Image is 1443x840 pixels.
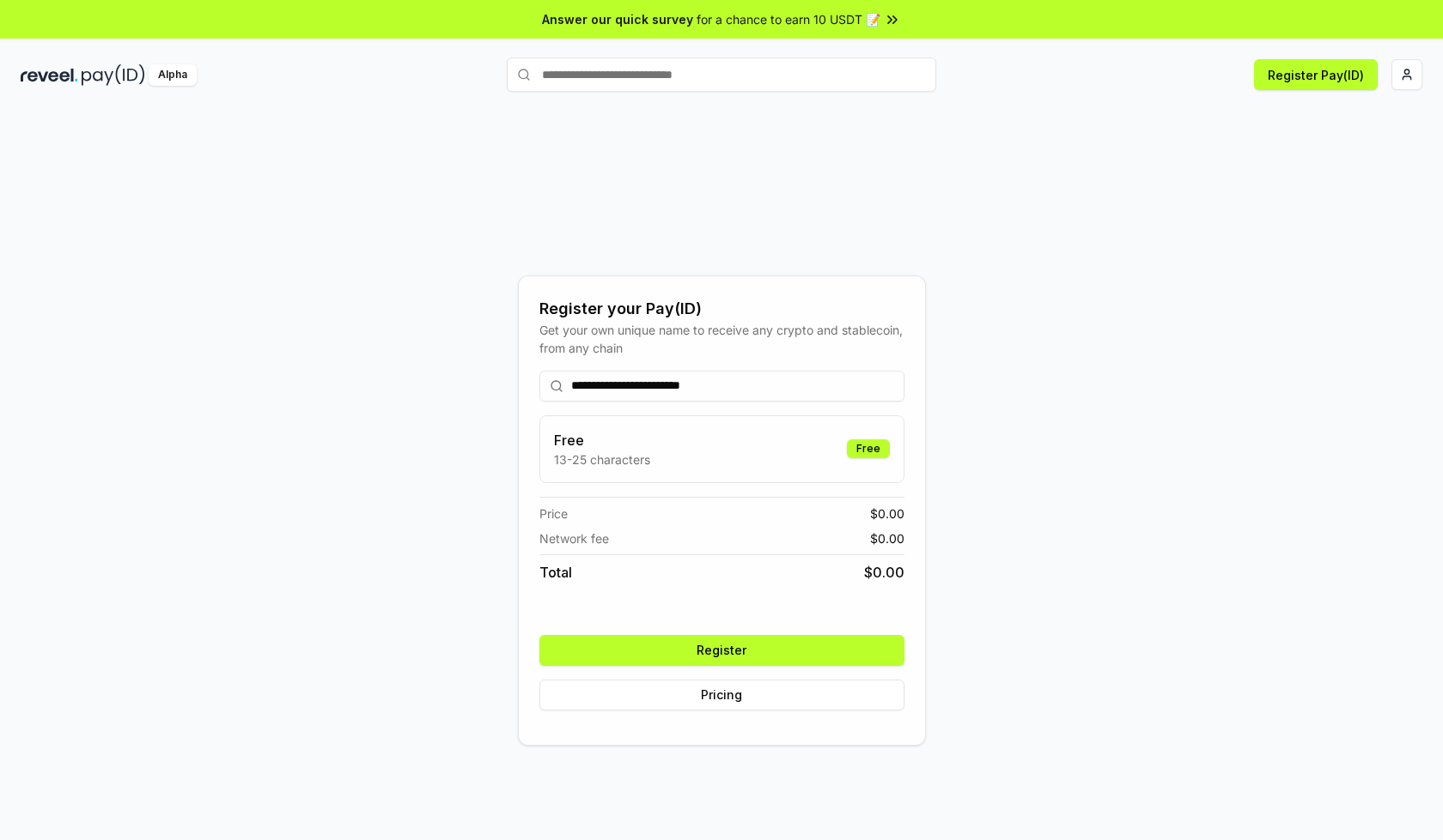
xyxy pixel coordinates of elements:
span: Answer our quick survey [542,10,693,28]
button: Register [539,635,904,666]
span: $ 0.00 [870,529,904,547]
div: Alpha [149,64,197,86]
span: Network fee [539,529,609,547]
img: reveel_dark [21,64,78,86]
div: Register your Pay(ID) [539,297,904,321]
div: Free [847,439,890,458]
span: Price [539,505,568,523]
span: $ 0.00 [870,505,904,523]
div: Get your own unique name to receive any crypto and stablecoin, from any chain [539,321,904,357]
img: pay_id [82,64,145,86]
h3: Free [554,430,650,450]
span: Total [539,562,572,583]
button: Pricing [539,680,904,710]
span: for a chance to earn 10 USDT 📝 [697,10,880,28]
span: $ 0.00 [864,562,904,583]
p: 13-25 characters [554,450,650,468]
button: Register Pay(ID) [1254,59,1378,90]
